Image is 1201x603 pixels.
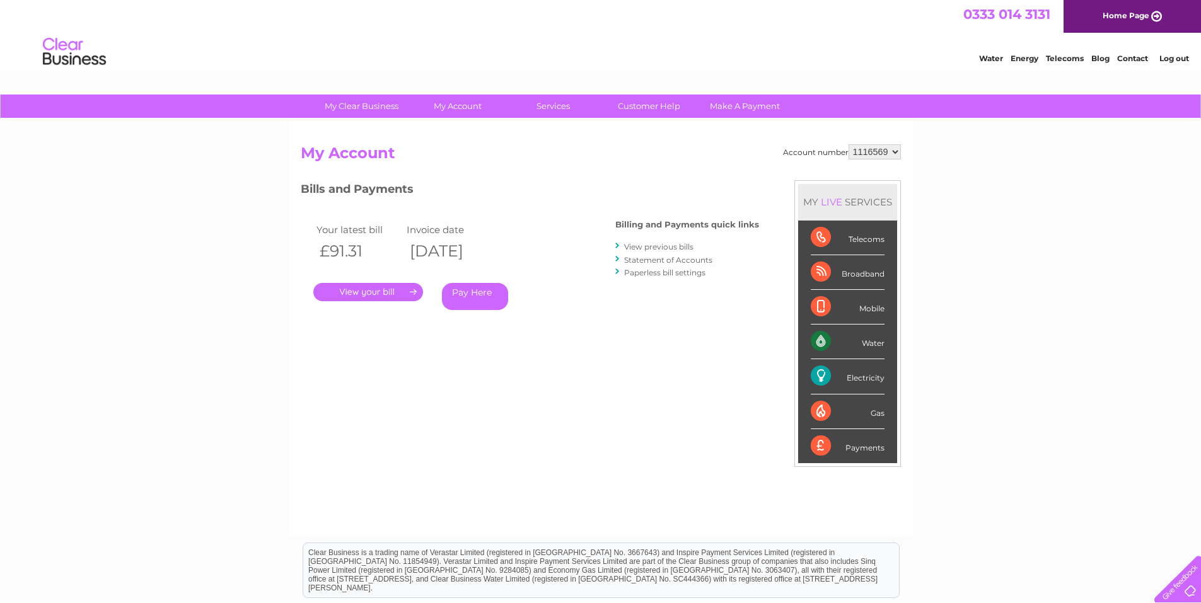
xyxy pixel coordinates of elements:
[301,180,759,202] h3: Bills and Payments
[313,238,404,264] th: £91.31
[818,196,845,208] div: LIVE
[1091,54,1110,63] a: Blog
[301,144,901,168] h2: My Account
[811,394,885,429] div: Gas
[811,324,885,359] div: Water
[42,33,107,71] img: logo.png
[811,359,885,394] div: Electricity
[811,255,885,290] div: Broadband
[310,95,414,118] a: My Clear Business
[1117,54,1148,63] a: Contact
[442,283,508,310] a: Pay Here
[811,290,885,324] div: Mobile
[1159,54,1189,63] a: Log out
[313,221,404,238] td: Your latest bill
[811,429,885,463] div: Payments
[1011,54,1038,63] a: Energy
[403,238,494,264] th: [DATE]
[303,7,899,61] div: Clear Business is a trading name of Verastar Limited (registered in [GEOGRAPHIC_DATA] No. 3667643...
[624,268,705,277] a: Paperless bill settings
[624,255,712,265] a: Statement of Accounts
[979,54,1003,63] a: Water
[798,184,897,220] div: MY SERVICES
[597,95,701,118] a: Customer Help
[405,95,509,118] a: My Account
[783,144,901,159] div: Account number
[313,283,423,301] a: .
[615,220,759,229] h4: Billing and Payments quick links
[811,221,885,255] div: Telecoms
[403,221,494,238] td: Invoice date
[693,95,797,118] a: Make A Payment
[963,6,1050,22] a: 0333 014 3131
[624,242,693,251] a: View previous bills
[1046,54,1084,63] a: Telecoms
[501,95,605,118] a: Services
